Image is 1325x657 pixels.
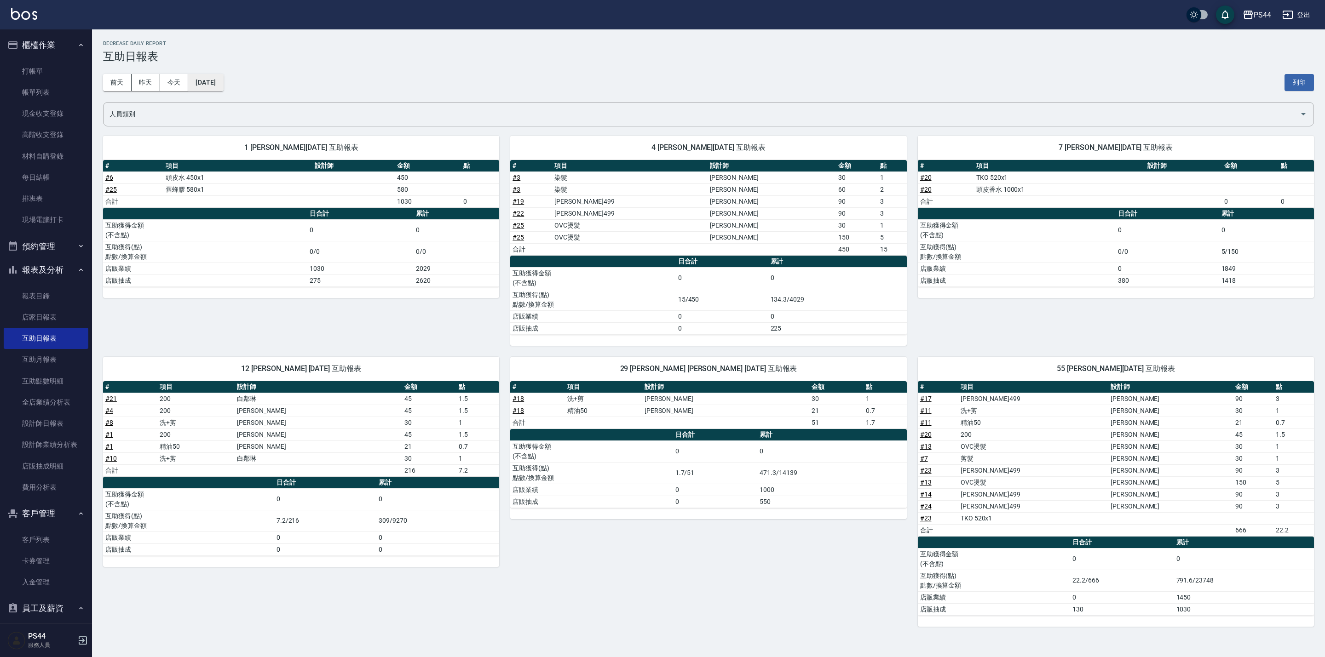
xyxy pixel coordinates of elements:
[395,183,461,195] td: 580
[1273,488,1314,500] td: 3
[864,393,906,405] td: 1
[1273,476,1314,488] td: 5
[4,124,88,145] a: 高階收支登錄
[768,322,907,334] td: 225
[920,174,932,181] a: #20
[1279,195,1314,207] td: 0
[920,514,932,522] a: #23
[1254,9,1271,21] div: PS44
[402,452,456,464] td: 30
[513,198,524,205] a: #19
[11,8,37,20] img: Logo
[510,310,675,322] td: 店販業績
[918,263,1116,274] td: 店販業績
[708,160,836,172] th: 設計師
[4,371,88,392] a: 互助點數明細
[4,477,88,498] a: 費用分析表
[673,484,758,496] td: 0
[1273,440,1314,452] td: 1
[642,381,809,393] th: 設計師
[1116,219,1219,241] td: 0
[836,195,878,207] td: 90
[1233,464,1273,476] td: 90
[920,419,932,426] a: #11
[376,510,499,531] td: 309/9270
[105,431,113,438] a: #1
[1222,160,1278,172] th: 金額
[235,440,402,452] td: [PERSON_NAME]
[307,241,414,263] td: 0/0
[920,395,932,402] a: #17
[188,74,223,91] button: [DATE]
[958,428,1108,440] td: 200
[1273,417,1314,428] td: 0.7
[958,417,1108,428] td: 精油50
[105,419,113,426] a: #8
[513,186,520,193] a: #3
[918,160,1314,208] table: a dense table
[103,464,157,476] td: 合計
[103,381,157,393] th: #
[1108,476,1233,488] td: [PERSON_NAME]
[114,364,488,373] span: 12 [PERSON_NAME] [DATE] 互助報表
[376,477,499,489] th: 累計
[974,171,1145,183] td: TKO 520x1
[1219,263,1314,274] td: 1849
[768,289,907,310] td: 134.3/4029
[103,263,307,274] td: 店販業績
[395,160,461,172] th: 金額
[510,484,673,496] td: 店販業績
[461,160,499,172] th: 點
[676,267,768,289] td: 0
[107,106,1296,122] input: 人員名稱
[958,464,1108,476] td: [PERSON_NAME]499
[552,160,707,172] th: 項目
[510,462,673,484] td: 互助獲得(點) 點數/換算金額
[1233,381,1273,393] th: 金額
[510,289,675,310] td: 互助獲得(點) 點數/換算金額
[642,405,809,417] td: [PERSON_NAME]
[974,183,1145,195] td: 頭皮香水 1000x1
[414,274,499,286] td: 2620
[1273,393,1314,405] td: 3
[676,289,768,310] td: 15/450
[114,143,488,152] span: 1 [PERSON_NAME][DATE] 互助報表
[28,632,75,641] h5: PS44
[920,431,932,438] a: #20
[103,241,307,263] td: 互助獲得(點) 點數/換算金額
[1108,500,1233,512] td: [PERSON_NAME]
[157,417,235,428] td: 洗+剪
[1296,107,1311,121] button: Open
[1116,241,1219,263] td: 0/0
[4,234,88,258] button: 預約管理
[376,488,499,510] td: 0
[157,428,235,440] td: 200
[708,219,836,231] td: [PERSON_NAME]
[642,393,809,405] td: [PERSON_NAME]
[103,510,274,531] td: 互助獲得(點) 點數/換算金額
[105,443,113,450] a: #1
[7,631,26,650] img: Person
[103,208,499,287] table: a dense table
[157,381,235,393] th: 項目
[552,183,707,195] td: 染髮
[552,195,707,207] td: [PERSON_NAME]499
[274,510,377,531] td: 7.2/216
[510,267,675,289] td: 互助獲得金額 (不含點)
[105,186,117,193] a: #25
[918,241,1116,263] td: 互助獲得(點) 點數/換算金額
[958,405,1108,417] td: 洗+剪
[103,488,274,510] td: 互助獲得金額 (不含點)
[809,405,864,417] td: 21
[163,160,312,172] th: 項目
[28,641,75,649] p: 服務人員
[708,171,836,183] td: [PERSON_NAME]
[836,207,878,219] td: 90
[1108,488,1233,500] td: [PERSON_NAME]
[1273,464,1314,476] td: 3
[4,596,88,620] button: 員工及薪資
[878,219,906,231] td: 1
[1279,6,1314,23] button: 登出
[836,160,878,172] th: 金額
[920,455,928,462] a: #7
